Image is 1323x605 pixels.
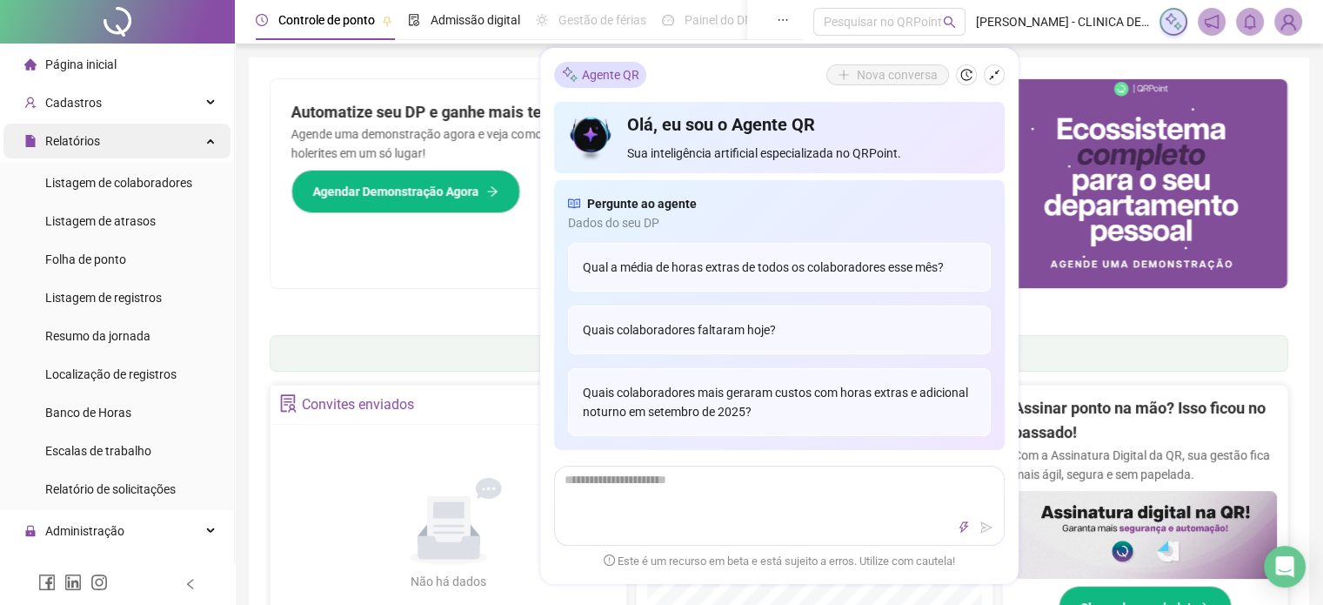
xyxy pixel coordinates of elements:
[558,13,646,27] span: Gestão de férias
[826,64,949,85] button: Nova conversa
[604,553,955,570] span: Este é um recurso em beta e está sujeito a erros. Utilize com cautela!
[943,16,956,29] span: search
[45,252,126,266] span: Folha de ponto
[1242,14,1258,30] span: bell
[24,135,37,147] span: file
[45,291,162,305] span: Listagem de registros
[662,14,674,26] span: dashboard
[779,79,1288,288] img: banner%2Fd57e337e-a0d3-4837-9615-f134fc33a8e6.png
[45,57,117,71] span: Página inicial
[45,482,176,496] span: Relatório de solicitações
[279,394,297,413] span: solution
[24,525,37,537] span: lock
[486,185,498,198] span: arrow-right
[45,329,150,343] span: Resumo da jornada
[1013,396,1277,446] h2: Assinar ponto na mão? Isso ficou no passado!
[568,306,991,354] div: Quais colaboradores faltaram hoje?
[1204,14,1219,30] span: notification
[568,213,991,232] span: Dados do seu DP
[45,176,192,190] span: Listagem de colaboradores
[568,243,991,292] div: Qual a média de horas extras de todos os colaboradores esse mês?
[1264,546,1306,588] div: Open Intercom Messenger
[90,574,108,591] span: instagram
[587,194,697,213] span: Pergunte ao agente
[1013,446,1277,484] p: Com a Assinatura Digital da QR, sua gestão fica mais ágil, segura e sem papelada.
[45,367,177,381] span: Localização de registros
[38,574,56,591] span: facebook
[1013,491,1277,579] img: banner%2F02c71560-61a6-44d4-94b9-c8ab97240462.png
[291,170,520,213] button: Agendar Demonstração Agora
[45,214,156,228] span: Listagem de atrasos
[627,112,990,137] h4: Olá, eu sou o Agente QR
[408,14,420,26] span: file-done
[685,13,752,27] span: Painel do DP
[1275,9,1301,35] img: 94959
[1164,12,1183,31] img: sparkle-icon.fc2bf0ac1784a2077858766a79e2daf3.svg
[313,182,479,201] span: Agendar Demonstração Agora
[302,390,414,420] div: Convites enviados
[976,12,1149,31] span: [PERSON_NAME] - CLINICA DE ATENDIMENTO A SAUDE LTDA
[291,124,758,163] p: Agende uma demonstração agora e veja como simplificamos admissão, ponto, férias e holerites em um...
[24,58,37,71] span: home
[568,194,580,213] span: read
[953,517,974,538] button: thunderbolt
[958,521,970,534] span: thunderbolt
[64,574,82,591] span: linkedin
[45,406,131,420] span: Banco de Horas
[369,572,529,591] div: Não há dados
[431,13,520,27] span: Admissão digital
[988,69,1000,81] span: shrink
[554,62,646,88] div: Agente QR
[604,555,615,566] span: exclamation-circle
[45,524,124,538] span: Administração
[45,444,151,458] span: Escalas de trabalho
[45,134,100,148] span: Relatórios
[568,368,991,436] div: Quais colaboradores mais geraram custos com horas extras e adicional noturno em setembro de 2025?
[568,112,614,163] img: icon
[184,578,197,590] span: left
[536,14,548,26] span: sun
[382,16,392,26] span: pushpin
[45,96,102,110] span: Cadastros
[777,14,789,26] span: ellipsis
[976,517,997,538] button: send
[960,69,972,81] span: history
[24,97,37,109] span: user-add
[45,562,113,576] span: Exportações
[278,13,375,27] span: Controle de ponto
[561,65,578,84] img: sparkle-icon.fc2bf0ac1784a2077858766a79e2daf3.svg
[627,144,990,163] span: Sua inteligência artificial especializada no QRPoint.
[291,100,758,124] h2: Automatize seu DP e ganhe mais tempo! 🚀
[256,14,268,26] span: clock-circle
